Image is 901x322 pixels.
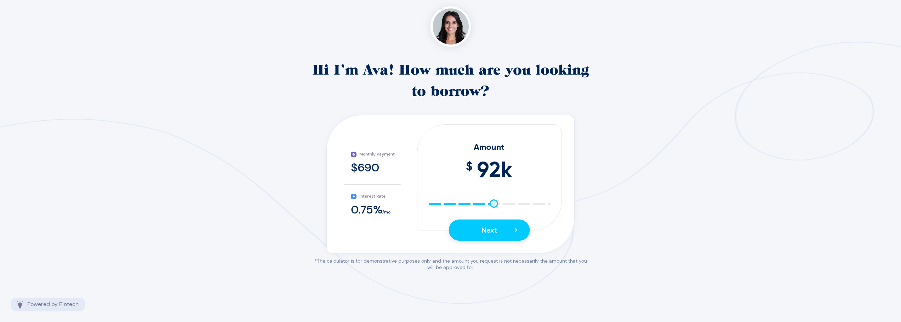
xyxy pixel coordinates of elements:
span: Interest Rate [359,194,386,199]
span: Next [481,226,497,235]
span: Amount [474,142,504,152]
span: 0.75 % [351,202,382,217]
p: Powered by Fintech [27,300,79,309]
span: 92 k [477,153,512,186]
span: $ [466,153,472,186]
div: $690 [351,160,395,175]
button: Next> [449,219,530,241]
p: *The calculator is for demonstrative purposes only and the amount you request is not necessarily ... [312,258,589,270]
span: /mo [382,209,390,215]
p: Hi I’m Ava! How much are you looking to borrow? [312,59,589,101]
span: Monthly Payment [359,152,395,157]
span: > [514,224,518,236]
